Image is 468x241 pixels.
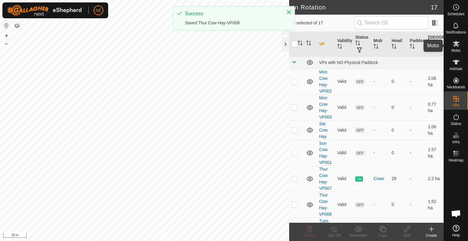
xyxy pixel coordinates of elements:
[355,151,364,156] span: OFF
[425,94,444,120] td: 0.77 ha
[335,94,353,120] td: Valid
[346,233,370,238] div: Show/Hide
[407,140,426,166] td: -
[407,94,426,120] td: -
[425,140,444,166] td: 1.57 ha
[431,3,438,12] span: 17
[374,78,387,85] div: -
[13,22,21,30] button: Map Layers
[374,127,387,133] div: -
[407,32,426,57] th: Paddock
[317,32,335,57] th: VP
[451,122,461,126] span: Status
[322,233,346,238] div: Turn Off
[395,233,419,238] div: Edit
[151,233,168,239] a: Contact Us
[355,105,364,110] span: OFF
[446,30,466,34] span: Notifications
[447,12,464,16] span: Schedules
[298,41,303,46] p-sorticon: Activate to sort
[374,201,387,208] div: -
[407,192,426,218] td: -
[425,166,444,192] td: 2.2 ha
[389,94,407,120] td: 0
[425,69,444,94] td: 2.06 ha
[306,41,311,46] p-sorticon: Activate to sort
[425,192,444,218] td: 1.52 ha
[374,150,387,156] div: -
[389,32,407,57] th: Head
[452,49,460,52] span: Mobs
[370,233,395,238] div: Copy
[410,45,415,50] p-sorticon: Activate to sort
[389,120,407,140] td: 0
[121,233,144,239] a: Privacy Policy
[355,176,363,182] span: ON
[319,141,332,165] a: Sun Cow Hay-VP001
[389,192,407,218] td: 0
[335,192,353,218] td: Valid
[392,45,396,50] p-sorticon: Activate to sort
[319,167,332,191] a: Thur Cow Hay-VP007
[389,166,407,192] td: 29
[425,120,444,140] td: 1.06 ha
[389,140,407,166] td: 0
[448,158,463,162] span: Heatmap
[447,204,465,223] div: Open chat
[452,233,460,237] span: Help
[371,32,389,57] th: Mob
[293,20,354,26] span: 0 selected of 17
[389,69,407,94] td: 0
[285,8,293,16] button: Close
[304,233,315,238] span: Delete
[449,67,463,71] span: Animals
[425,32,444,57] th: [GEOGRAPHIC_DATA] Area
[185,10,280,17] div: Success
[355,16,428,29] input: Search (S)
[452,140,459,144] span: Infra
[319,69,332,94] a: Mon Cow Hay-VP002
[374,45,378,50] p-sorticon: Activate to sort
[335,32,353,57] th: Validity
[353,32,371,57] th: Status
[407,166,426,192] td: -
[319,121,328,139] a: Sat Cow Hay
[7,5,83,16] img: Gallagher Logo
[407,120,426,140] td: -
[407,69,426,94] td: -
[3,40,10,47] button: –
[428,48,433,53] p-sorticon: Activate to sort
[452,104,459,107] span: VPs
[447,85,465,89] span: Neckbands
[3,32,10,39] button: +
[374,175,387,182] div: Cows
[335,140,353,166] td: Valid
[319,60,441,65] div: VPs with NO Physical Paddock
[185,20,280,26] div: Saved Thur Cow Hay-VP008
[293,4,431,11] h2: In Rotation
[355,128,364,133] span: OFF
[355,41,360,46] p-sorticon: Activate to sort
[335,120,353,140] td: Valid
[337,45,342,50] p-sorticon: Activate to sort
[419,233,444,238] div: Create
[335,166,353,192] td: Valid
[3,22,10,29] button: Reset Map
[319,193,332,217] a: Thur Cow Hay-VP008
[374,104,387,111] div: -
[355,202,364,207] span: OFF
[95,7,101,14] span: NE
[355,79,364,84] span: OFF
[335,69,353,94] td: Valid
[444,222,468,239] a: Help
[319,95,332,119] a: Mon Cow Hay-VP003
